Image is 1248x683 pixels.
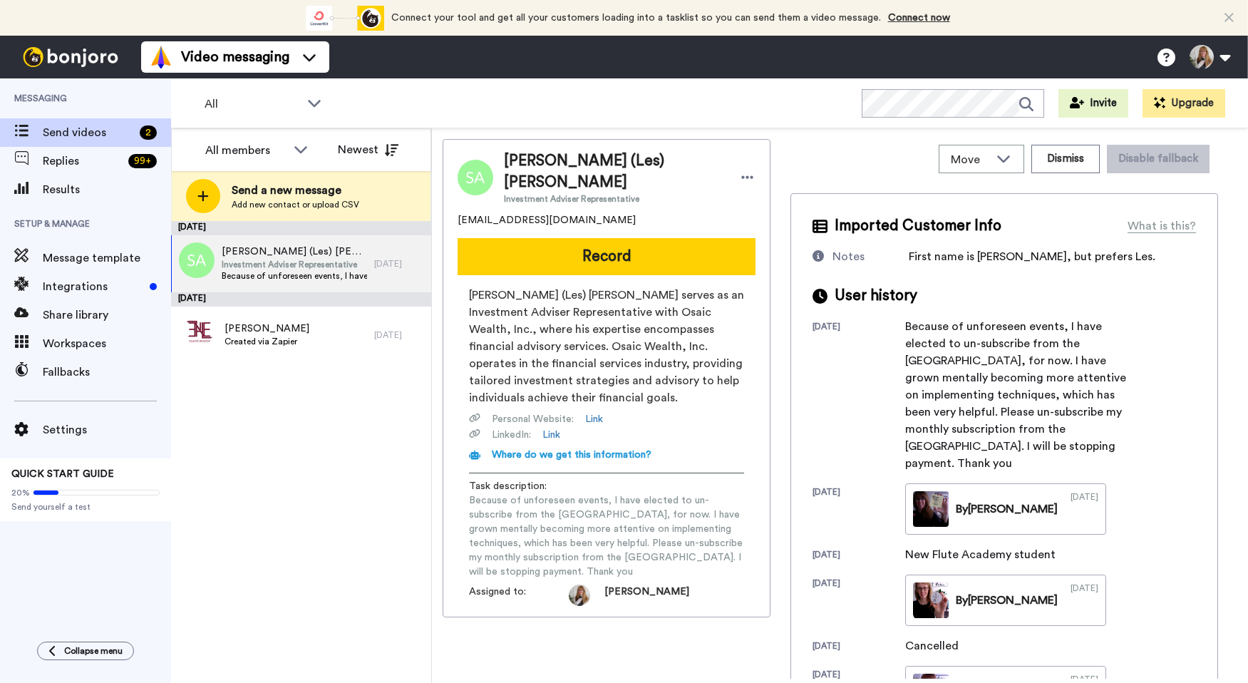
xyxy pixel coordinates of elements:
img: d98a40cd-b06a-4b71-b107-771479e50032-thumb.jpg [913,582,949,618]
div: Because of unforeseen events, I have elected to un-subscribe from the [GEOGRAPHIC_DATA], for now.... [905,318,1133,472]
span: Because of unforeseen events, I have elected to un-subscribe from the [GEOGRAPHIC_DATA], for now.... [469,493,744,579]
div: [DATE] [374,329,424,341]
span: Task description : [469,479,569,493]
div: Notes [832,248,865,265]
a: Link [542,428,560,442]
span: Imported Customer Info [835,215,1001,237]
div: By [PERSON_NAME] [956,592,1058,609]
button: Collapse menu [37,642,134,660]
span: Investment Adviser Representative [504,193,725,205]
div: Cancelled [905,637,976,654]
span: Send yourself a test [11,501,160,513]
div: New Flute Academy student [905,546,1056,563]
span: Send videos [43,124,134,141]
span: Investment Adviser Representative [222,259,367,270]
div: All members [205,142,287,159]
span: [PERSON_NAME] [225,322,309,336]
span: All [205,96,300,113]
img: a66b3dcb-cb38-4bf7-b876-5ec78d8a708d.png [182,314,217,349]
a: By[PERSON_NAME][DATE] [905,575,1106,626]
div: [DATE] [813,577,905,626]
button: Upgrade [1143,89,1225,118]
span: Collapse menu [64,645,123,657]
span: Add new contact or upload CSV [232,199,359,210]
span: Message template [43,250,171,267]
div: [DATE] [171,292,431,307]
div: [DATE] [374,258,424,269]
img: b92c3bcc-6fde-43af-a477-fd3260b9ac74-1704150100.jpg [569,585,590,606]
div: What is this? [1128,217,1196,235]
span: [PERSON_NAME] (Les) [PERSON_NAME] [504,150,725,193]
span: Results [43,181,171,198]
span: Replies [43,153,123,170]
img: vm-color.svg [150,46,172,68]
span: Workspaces [43,335,171,352]
span: Video messaging [181,47,289,67]
div: [DATE] [1071,582,1098,618]
span: Integrations [43,278,144,295]
div: By [PERSON_NAME] [956,500,1058,518]
button: Record [458,238,755,275]
button: Newest [327,135,409,164]
span: Share library [43,307,171,324]
div: 99 + [128,154,157,168]
img: sa.png [179,242,215,278]
img: Image of Silverio (Les) Archuleta [458,160,493,195]
span: 20% [11,487,30,498]
img: bj-logo-header-white.svg [17,47,124,67]
span: [PERSON_NAME] (Les) [PERSON_NAME] serves as an Investment Adviser Representative with Osaic Wealt... [469,287,744,406]
button: Disable fallback [1107,145,1210,173]
span: LinkedIn : [492,428,531,442]
div: [DATE] [813,549,905,563]
span: User history [835,285,917,307]
span: Created via Zapier [225,336,309,347]
span: Assigned to: [469,585,569,606]
span: [PERSON_NAME] [604,585,689,606]
a: Connect now [888,13,950,23]
button: Invite [1058,89,1128,118]
div: [DATE] [171,221,431,235]
span: Send a new message [232,182,359,199]
span: Connect your tool and get all your customers loading into a tasklist so you can send them a video... [391,13,881,23]
div: [DATE] [813,321,905,472]
span: [EMAIL_ADDRESS][DOMAIN_NAME] [458,213,636,227]
div: [DATE] [813,640,905,654]
span: Personal Website : [492,412,574,426]
span: Move [951,151,989,168]
div: [DATE] [813,486,905,535]
span: First name is [PERSON_NAME], but prefers Les. [909,251,1155,262]
span: Fallbacks [43,364,171,381]
a: By[PERSON_NAME][DATE] [905,483,1106,535]
div: animation [306,6,384,31]
div: 2 [140,125,157,140]
div: [DATE] [1071,491,1098,527]
img: bd409a20-2087-4ba4-bc89-cec4022b3d6c-thumb.jpg [913,491,949,527]
span: Because of unforeseen events, I have elected to un-subscribe from the [GEOGRAPHIC_DATA], for now.... [222,270,367,282]
a: Link [585,412,603,426]
span: Settings [43,421,171,438]
span: [PERSON_NAME] (Les) [PERSON_NAME] [222,245,367,259]
span: QUICK START GUIDE [11,469,114,479]
span: Where do we get this information? [492,450,651,460]
button: Dismiss [1031,145,1100,173]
